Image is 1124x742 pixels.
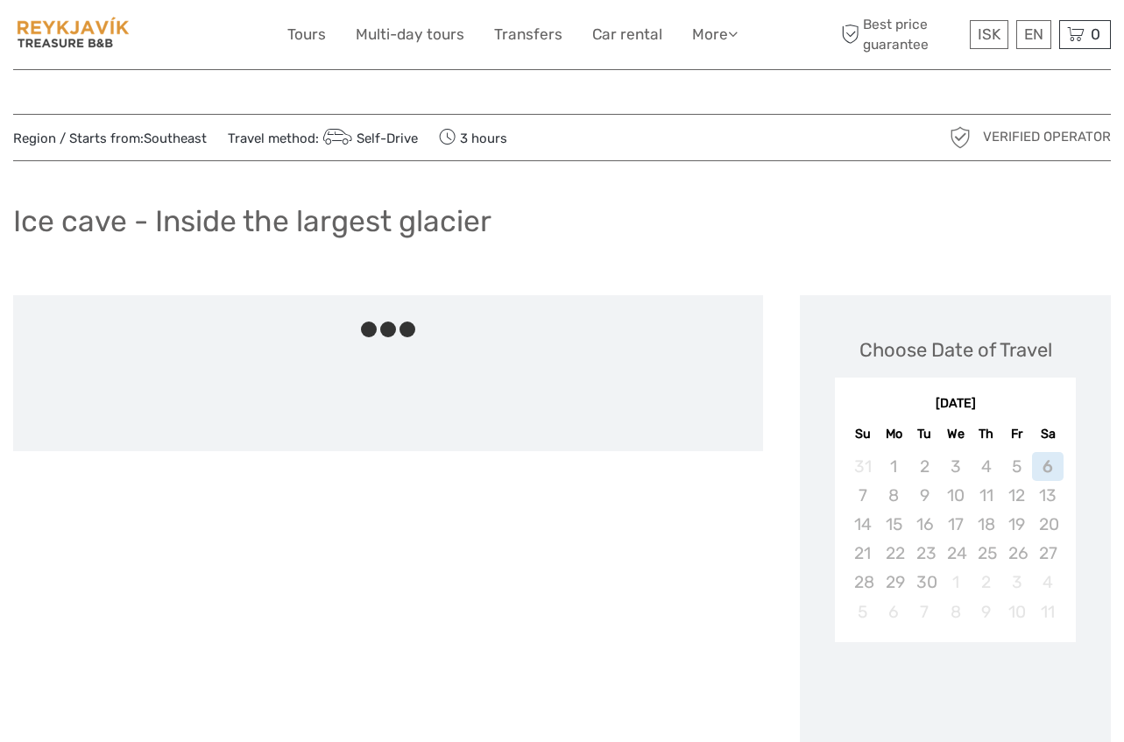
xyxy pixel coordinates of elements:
[494,22,562,47] a: Transfers
[909,539,940,568] div: Not available Tuesday, September 23rd, 2025
[950,688,961,699] div: Loading...
[847,481,878,510] div: Not available Sunday, September 7th, 2025
[859,336,1052,364] div: Choose Date of Travel
[971,481,1001,510] div: Not available Thursday, September 11th, 2025
[847,539,878,568] div: Not available Sunday, September 21st, 2025
[1032,422,1063,446] div: Sa
[909,568,940,597] div: Not available Tuesday, September 30th, 2025
[940,510,971,539] div: Not available Wednesday, September 17th, 2025
[940,597,971,626] div: Not available Wednesday, October 8th, 2025
[1088,25,1103,43] span: 0
[1001,422,1032,446] div: Fr
[909,481,940,510] div: Not available Tuesday, September 9th, 2025
[971,422,1001,446] div: Th
[909,422,940,446] div: Tu
[356,22,464,47] a: Multi-day tours
[1001,568,1032,597] div: Not available Friday, October 3rd, 2025
[13,130,207,148] span: Region / Starts from:
[879,539,909,568] div: Not available Monday, September 22nd, 2025
[879,510,909,539] div: Not available Monday, September 15th, 2025
[909,452,940,481] div: Not available Tuesday, September 2nd, 2025
[840,452,1070,626] div: month 2025-09
[1032,539,1063,568] div: Not available Saturday, September 27th, 2025
[319,131,418,146] a: Self-Drive
[847,510,878,539] div: Not available Sunday, September 14th, 2025
[847,452,878,481] div: Not available Sunday, August 31st, 2025
[971,510,1001,539] div: Not available Thursday, September 18th, 2025
[940,481,971,510] div: Not available Wednesday, September 10th, 2025
[940,422,971,446] div: We
[228,125,418,150] span: Travel method:
[1001,481,1032,510] div: Not available Friday, September 12th, 2025
[1016,20,1051,49] div: EN
[592,22,662,47] a: Car rental
[13,13,132,56] img: 1507-0ca2e880-5a71-4f3c-a96d-487e4ba845b0_logo_small.jpg
[879,568,909,597] div: Not available Monday, September 29th, 2025
[879,422,909,446] div: Mo
[13,203,491,239] h1: Ice cave - Inside the largest glacier
[1001,510,1032,539] div: Not available Friday, September 19th, 2025
[439,125,507,150] span: 3 hours
[971,539,1001,568] div: Not available Thursday, September 25th, 2025
[1032,452,1063,481] div: Not available Saturday, September 6th, 2025
[1032,481,1063,510] div: Not available Saturday, September 13th, 2025
[1032,597,1063,626] div: Not available Saturday, October 11th, 2025
[144,131,207,146] a: Southeast
[879,452,909,481] div: Not available Monday, September 1st, 2025
[692,22,738,47] a: More
[837,15,965,53] span: Best price guarantee
[847,597,878,626] div: Not available Sunday, October 5th, 2025
[940,452,971,481] div: Not available Wednesday, September 3rd, 2025
[909,510,940,539] div: Not available Tuesday, September 16th, 2025
[946,124,974,152] img: verified_operator_grey_128.png
[287,22,326,47] a: Tours
[1001,597,1032,626] div: Not available Friday, October 10th, 2025
[909,597,940,626] div: Not available Tuesday, October 7th, 2025
[971,452,1001,481] div: Not available Thursday, September 4th, 2025
[940,539,971,568] div: Not available Wednesday, September 24th, 2025
[1001,452,1032,481] div: Not available Friday, September 5th, 2025
[835,395,1076,413] div: [DATE]
[847,422,878,446] div: Su
[847,568,878,597] div: Not available Sunday, September 28th, 2025
[1032,568,1063,597] div: Not available Saturday, October 4th, 2025
[879,481,909,510] div: Not available Monday, September 8th, 2025
[940,568,971,597] div: Not available Wednesday, October 1st, 2025
[1032,510,1063,539] div: Not available Saturday, September 20th, 2025
[971,597,1001,626] div: Not available Thursday, October 9th, 2025
[983,128,1111,146] span: Verified Operator
[1001,539,1032,568] div: Not available Friday, September 26th, 2025
[879,597,909,626] div: Not available Monday, October 6th, 2025
[971,568,1001,597] div: Not available Thursday, October 2nd, 2025
[978,25,1000,43] span: ISK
